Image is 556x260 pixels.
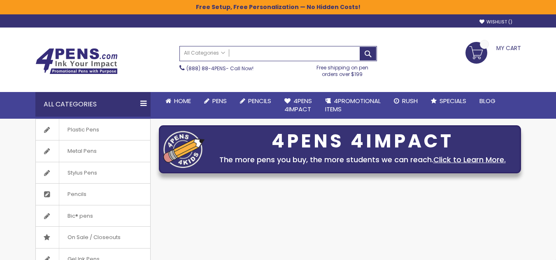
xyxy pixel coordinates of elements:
span: On Sale / Closeouts [59,227,129,248]
span: Blog [479,97,496,105]
span: Plastic Pens [59,119,107,140]
a: (888) 88-4PENS [186,65,226,72]
a: Click to Learn More. [433,154,506,165]
span: Pencils [248,97,271,105]
div: 4PENS 4IMPACT [209,133,516,150]
span: Bic® pens [59,205,101,227]
span: Specials [440,97,466,105]
span: Stylus Pens [59,162,105,184]
a: Blog [473,92,502,110]
img: four_pen_logo.png [163,131,205,168]
a: Pencils [36,184,150,205]
span: Rush [402,97,418,105]
a: 4PROMOTIONALITEMS [319,92,387,119]
a: Rush [387,92,424,110]
a: Metal Pens [36,140,150,162]
a: Plastic Pens [36,119,150,140]
div: The more pens you buy, the more students we can reach. [209,154,516,166]
span: - Call Now! [186,65,254,72]
a: Pencils [233,92,278,110]
a: Wishlist [479,19,512,25]
a: Bic® pens [36,205,150,227]
span: All Categories [184,50,225,56]
span: Metal Pens [59,140,105,162]
a: All Categories [180,46,229,60]
span: 4PROMOTIONAL ITEMS [325,97,381,113]
img: 4Pens Custom Pens and Promotional Products [35,48,118,74]
a: Stylus Pens [36,162,150,184]
div: All Categories [35,92,151,117]
a: Home [159,92,198,110]
a: Pens [198,92,233,110]
span: Home [174,97,191,105]
span: 4Pens 4impact [284,97,312,113]
a: On Sale / Closeouts [36,227,150,248]
a: Specials [424,92,473,110]
a: 4Pens4impact [278,92,319,119]
span: Pencils [59,184,95,205]
div: Free shipping on pen orders over $199 [308,61,377,78]
span: Pens [212,97,227,105]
